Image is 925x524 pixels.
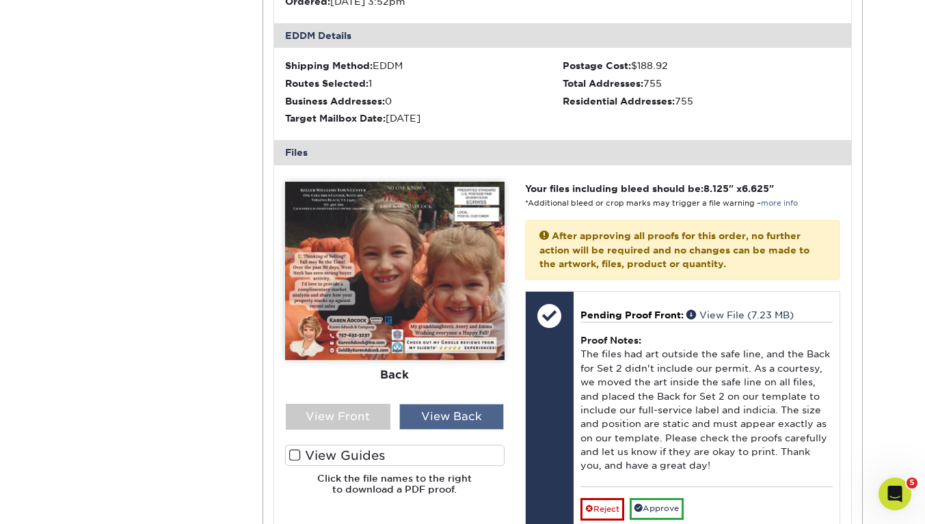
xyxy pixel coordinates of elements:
[285,78,368,89] strong: Routes Selected:
[285,96,385,107] strong: Business Addresses:
[580,498,624,520] a: Reject
[563,96,675,107] strong: Residential Addresses:
[285,360,505,390] div: Back
[274,23,851,48] div: EDDM Details
[286,404,390,430] div: View Front
[580,309,684,320] span: Pending Proof Front:
[580,322,833,486] div: The files had art outside the safe line, and the Back for Set 2 didn't include our permit. As a c...
[580,335,641,346] strong: Proof Notes:
[742,183,769,194] span: 6.625
[686,309,794,320] a: View File (7.23 MB)
[285,445,505,466] label: View Guides
[761,199,798,208] a: more info
[703,183,729,194] span: 8.125
[525,183,774,194] strong: Your files including bleed should be: " x "
[907,478,917,488] span: 5
[274,140,851,165] div: Files
[563,78,643,89] strong: Total Addresses:
[563,77,840,90] div: 755
[539,230,809,269] strong: After approving all proofs for this order, no further action will be required and no changes can ...
[285,473,505,506] h6: Click the file names to the right to download a PDF proof.
[399,404,504,430] div: View Back
[285,60,373,71] strong: Shipping Method:
[285,77,563,90] div: 1
[285,113,386,124] strong: Target Mailbox Date:
[525,199,798,208] small: *Additional bleed or crop marks may trigger a file warning –
[563,60,631,71] strong: Postage Cost:
[879,478,911,510] iframe: Intercom live chat
[285,59,563,72] div: EDDM
[630,498,684,519] a: Approve
[563,94,840,108] div: 755
[285,111,563,125] div: [DATE]
[285,94,563,108] div: 0
[563,59,840,72] div: $188.92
